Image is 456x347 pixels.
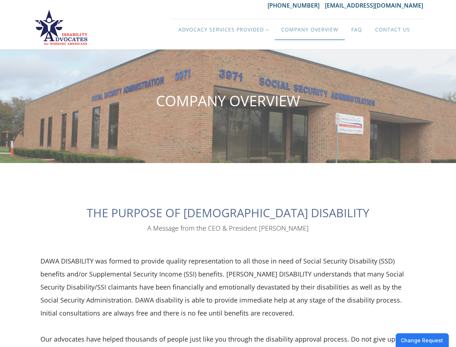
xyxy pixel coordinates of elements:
[268,1,325,9] a: [PHONE_NUMBER]
[147,224,309,233] div: A Message from the CEO & President [PERSON_NAME]
[156,93,300,109] h1: COMPANY OVERVIEW
[369,19,417,40] a: Contact Us
[172,19,275,40] a: Advocacy Services Provided
[325,1,423,9] a: [EMAIL_ADDRESS][DOMAIN_NAME]
[87,206,369,219] h2: THE PURPOSE OF [DEMOGRAPHIC_DATA] DISABILITY
[345,19,369,40] a: FAQ
[275,19,345,40] a: Company Overview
